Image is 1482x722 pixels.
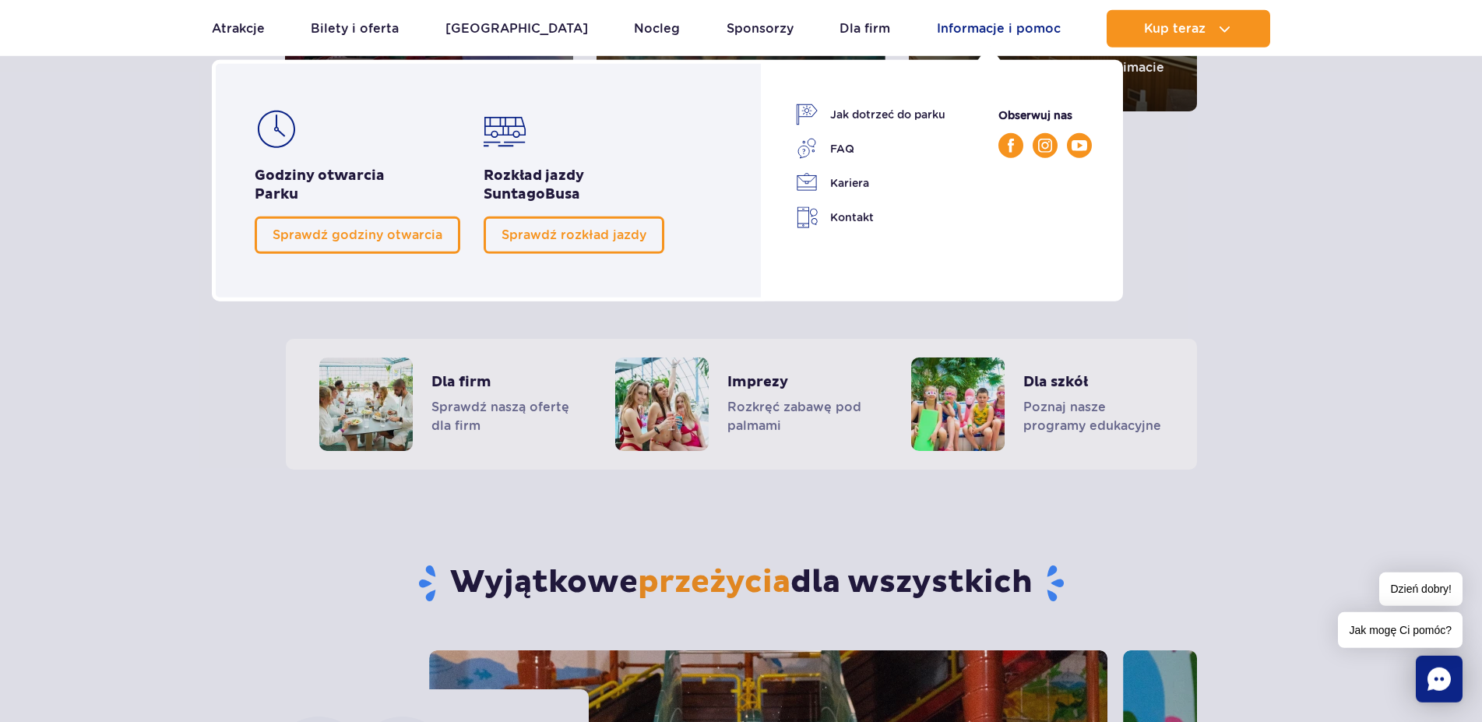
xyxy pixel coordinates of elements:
a: Kontakt [796,206,945,229]
a: Kariera [796,172,945,194]
a: Sponsorzy [727,10,794,48]
span: Jak mogę Ci pomóc? [1338,612,1463,648]
img: Instagram [1038,139,1052,153]
span: Sprawdź rozkład jazdy [502,227,646,242]
span: Suntago [484,185,545,203]
img: YouTube [1072,140,1087,151]
h2: Rozkład jazdy Busa [484,167,664,204]
a: Nocleg [634,10,680,48]
a: FAQ [796,138,945,160]
h2: Godziny otwarcia Parku [255,167,460,204]
span: Kup teraz [1144,22,1206,36]
a: Dla firm [840,10,890,48]
a: [GEOGRAPHIC_DATA] [445,10,588,48]
a: Bilety i oferta [311,10,399,48]
a: Informacje i pomoc [937,10,1061,48]
a: Jak dotrzeć do parku [796,104,945,125]
p: Obserwuj nas [998,107,1092,124]
a: Sprawdź rozkład jazdy [484,217,664,254]
span: Sprawdź godziny otwarcia [273,227,442,242]
div: Chat [1416,656,1463,703]
button: Kup teraz [1107,10,1270,48]
span: Dzień dobry! [1379,572,1463,606]
a: Atrakcje [212,10,265,48]
a: Sprawdź godziny otwarcia [255,217,460,254]
img: Facebook [1008,139,1014,153]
